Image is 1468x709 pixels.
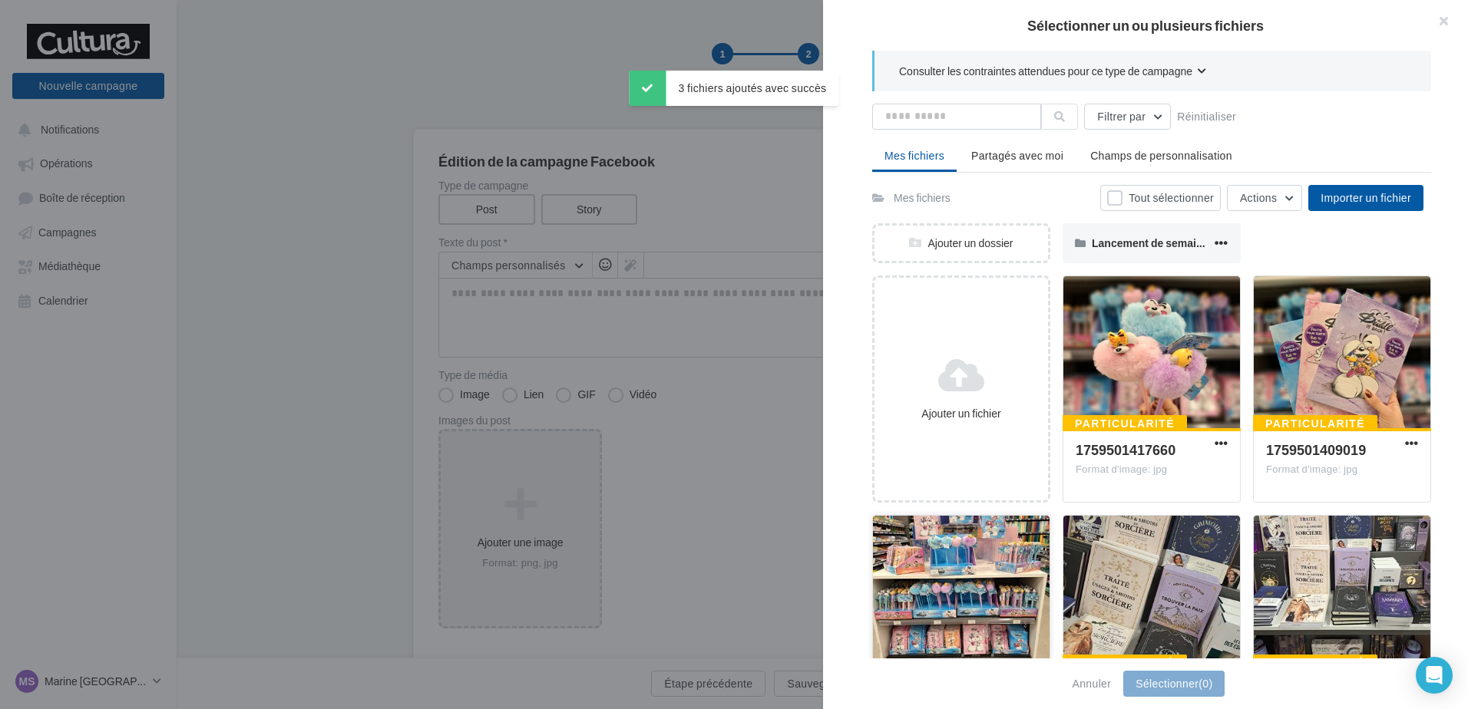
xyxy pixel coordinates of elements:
[1092,236,1230,249] span: Lancement de semaine S50
[1076,463,1228,477] div: Format d'image: jpg
[1084,104,1171,130] button: Filtrer par
[1227,185,1302,211] button: Actions
[1199,677,1212,690] span: (0)
[881,406,1042,421] div: Ajouter un fichier
[630,71,839,106] div: 3 fichiers ajoutés avec succès
[1076,441,1175,458] span: 1759501417660
[1266,441,1366,458] span: 1759501409019
[1171,107,1242,126] button: Réinitialiser
[875,236,1048,251] div: Ajouter un dossier
[899,63,1206,82] button: Consulter les contraintes attendues pour ce type de campagne
[1066,674,1118,693] button: Annuler
[971,149,1063,162] span: Partagés avec moi
[1253,655,1377,671] div: Particularité
[1063,415,1187,432] div: Particularité
[899,64,1192,79] span: Consulter les contraintes attendues pour ce type de campagne
[848,18,1443,32] h2: Sélectionner un ou plusieurs fichiers
[1308,185,1423,211] button: Importer un fichier
[1266,463,1418,477] div: Format d'image: jpg
[1100,185,1221,211] button: Tout sélectionner
[1240,191,1277,204] span: Actions
[1090,149,1232,162] span: Champs de personnalisation
[1123,671,1225,697] button: Sélectionner(0)
[1063,655,1187,671] div: Particularité
[1321,191,1411,204] span: Importer un fichier
[894,190,951,206] div: Mes fichiers
[1253,415,1377,432] div: Particularité
[1416,657,1453,694] div: Open Intercom Messenger
[884,149,944,162] span: Mes fichiers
